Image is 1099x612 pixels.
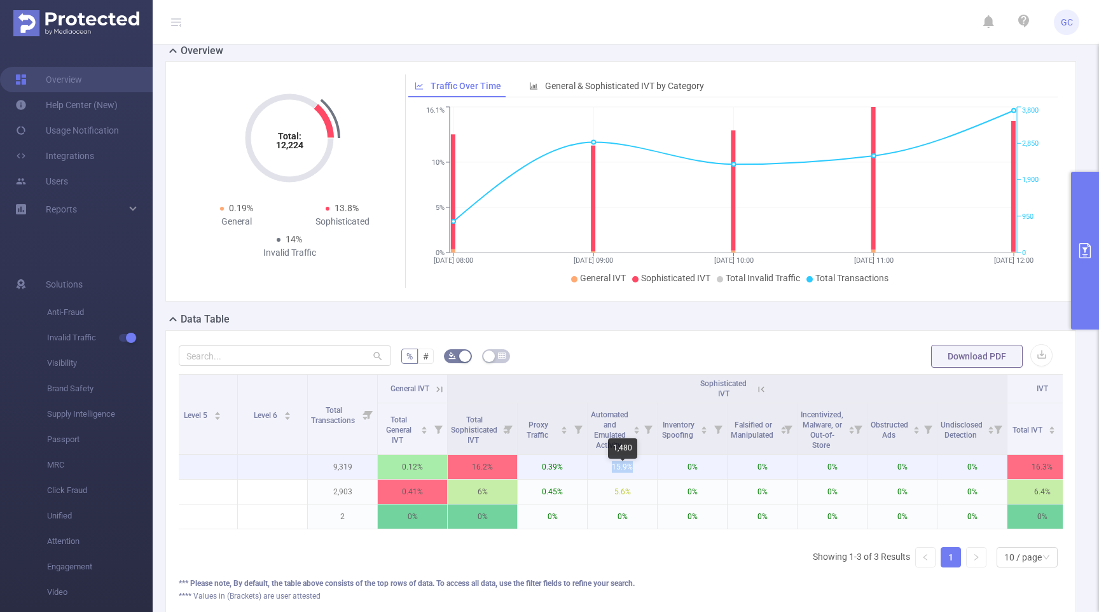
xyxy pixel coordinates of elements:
tspan: 12,224 [276,140,303,150]
p: 0% [588,504,657,529]
span: Invalid Traffic [47,325,153,351]
i: Filter menu [429,403,447,454]
div: Sort [848,424,855,432]
i: icon: bg-colors [448,352,456,359]
i: icon: caret-down [701,429,708,433]
span: Passport [47,427,153,452]
li: 1 [941,547,961,567]
span: General IVT [580,273,626,283]
i: icon: caret-down [214,415,221,419]
p: 0% [1007,504,1077,529]
span: Click Fraud [47,478,153,503]
div: Sort [420,424,428,432]
span: Inventory Spoofing [662,421,695,440]
i: Filter menu [359,375,377,454]
p: 16.3% [1007,455,1077,479]
p: 0% [728,504,797,529]
div: Sort [633,424,640,432]
p: 0% [658,504,727,529]
p: 0% [937,455,1007,479]
span: Reports [46,204,77,214]
div: Sort [214,410,221,417]
i: icon: caret-down [913,429,920,433]
span: Total Transactions [815,273,888,283]
span: Falsified or Manipulated [731,421,775,440]
span: Undisclosed Detection [941,421,983,440]
span: Level 6 [254,411,279,420]
span: IVT [1037,384,1048,393]
i: icon: caret-down [1049,429,1056,433]
div: Sort [1048,424,1056,432]
tspan: 0% [436,249,445,257]
p: 0.41% [378,480,447,504]
div: 1,480 [608,438,637,459]
p: 0% [728,455,797,479]
h2: Overview [181,43,223,59]
i: icon: caret-up [561,424,568,428]
p: 0.39% [518,455,587,479]
p: 0% [937,480,1007,504]
tspan: [DATE] 10:00 [714,256,753,265]
span: Sophisticated IVT [700,379,747,398]
div: Sort [700,424,708,432]
i: icon: caret-down [848,429,855,433]
div: Sort [987,424,995,432]
a: Usage Notification [15,118,119,143]
i: Filter menu [1059,403,1077,454]
tspan: 2,850 [1022,139,1039,148]
span: Unified [47,503,153,529]
i: icon: caret-up [633,424,640,428]
i: icon: caret-down [421,429,428,433]
p: 0% [658,480,727,504]
span: GC [1061,10,1073,35]
i: Filter menu [569,403,587,454]
i: icon: down [1042,553,1050,562]
p: 0% [798,504,867,529]
i: Filter menu [779,403,797,454]
tspan: [DATE] 08:00 [434,256,473,265]
p: 0% [937,504,1007,529]
p: 6.4% [1007,480,1077,504]
span: MRC [47,452,153,478]
tspan: 16.1% [426,107,445,115]
p: 0% [518,504,587,529]
div: Sophisticated [289,215,395,228]
i: Filter menu [919,403,937,454]
img: Protected Media [13,10,139,36]
span: General IVT [391,384,429,393]
i: icon: table [498,352,506,359]
i: icon: caret-down [987,429,994,433]
p: 0.45% [518,480,587,504]
tspan: 950 [1022,212,1033,221]
i: icon: bar-chart [529,81,538,90]
i: icon: caret-down [633,429,640,433]
p: 0% [867,480,937,504]
tspan: 5% [436,204,445,212]
a: Integrations [15,143,94,169]
p: 2 [308,504,377,529]
p: 0% [728,480,797,504]
p: 0% [867,455,937,479]
i: Filter menu [499,403,517,454]
div: *** Please note, By default, the table above consists of the top rows of data. To access all data... [179,578,1063,589]
i: icon: left [922,553,929,561]
tspan: [DATE] 12:00 [994,256,1033,265]
span: Total Sophisticated IVT [451,415,497,445]
i: icon: caret-down [561,429,568,433]
span: # [423,351,429,361]
span: % [406,351,413,361]
span: 0.19% [229,203,253,213]
div: General [184,215,289,228]
span: Total IVT [1013,426,1044,435]
div: Sort [284,410,291,417]
tspan: [DATE] 11:00 [854,256,893,265]
span: 14% [286,234,302,244]
span: Level 5 [184,411,209,420]
div: Invalid Traffic [237,246,342,260]
i: icon: caret-up [284,410,291,414]
p: 6% [448,480,517,504]
div: **** Values in (Brackets) are user attested [179,590,1063,602]
tspan: 1,900 [1022,176,1039,184]
div: 10 / page [1004,548,1042,567]
p: 0.12% [378,455,447,479]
